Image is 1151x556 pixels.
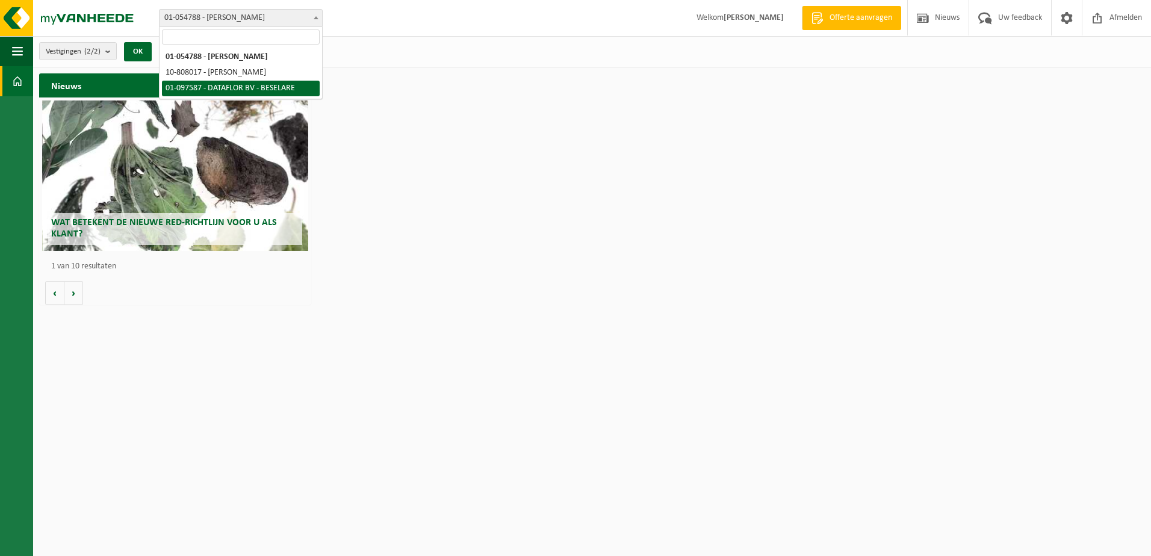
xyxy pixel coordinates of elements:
span: Vestigingen [46,43,101,61]
span: Offerte aanvragen [827,12,895,24]
count: (2/2) [84,48,101,55]
button: Vestigingen(2/2) [39,42,117,60]
span: 01-054788 - DAVID JOHAN - BESELARE [159,9,323,27]
li: 01-097587 - DATAFLOR BV - BESELARE [162,81,320,96]
h2: Nieuws [39,73,93,97]
button: Vorige [45,281,64,305]
a: Wat betekent de nieuwe RED-richtlijn voor u als klant? [42,100,309,251]
p: 1 van 10 resultaten [51,262,305,271]
button: Volgende [64,281,83,305]
strong: [PERSON_NAME] [724,13,784,22]
a: Offerte aanvragen [802,6,901,30]
span: Wat betekent de nieuwe RED-richtlijn voor u als klant? [51,218,277,239]
li: 01-054788 - [PERSON_NAME] [162,49,320,65]
button: OK [124,42,152,61]
li: 10-808017 - [PERSON_NAME] [162,65,320,81]
span: 01-054788 - DAVID JOHAN - BESELARE [160,10,322,26]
